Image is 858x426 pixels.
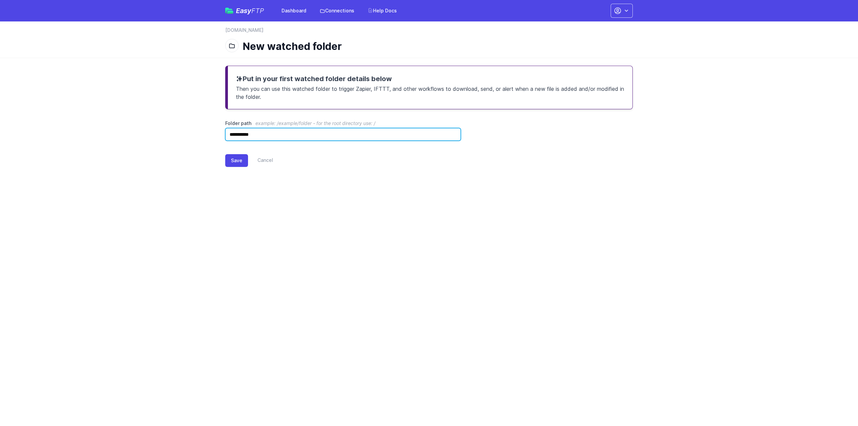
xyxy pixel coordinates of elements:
[278,5,310,17] a: Dashboard
[255,120,375,126] span: example: /example/folder - for the root directory use: /
[225,154,248,167] button: Save
[364,5,401,17] a: Help Docs
[236,83,624,101] p: Then you can use this watched folder to trigger Zapier, IFTTT, and other workflows to download, s...
[225,120,461,127] label: Folder path
[243,40,627,52] h1: New watched folder
[248,154,273,167] a: Cancel
[236,7,264,14] span: Easy
[225,7,264,14] a: EasyFTP
[316,5,358,17] a: Connections
[225,8,233,14] img: easyftp_logo.png
[225,27,633,38] nav: Breadcrumb
[236,74,624,83] h3: Put in your first watched folder details below
[251,7,264,15] span: FTP
[225,27,263,34] a: [DOMAIN_NAME]
[824,392,850,418] iframe: Drift Widget Chat Controller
